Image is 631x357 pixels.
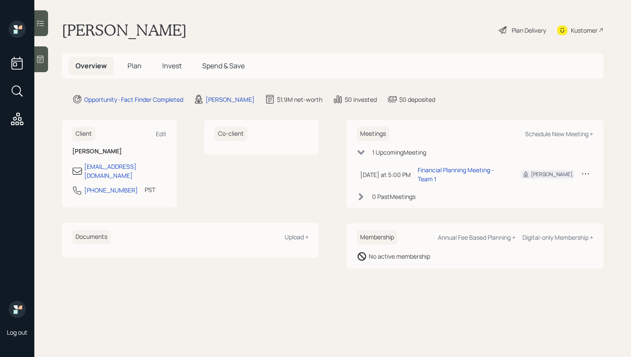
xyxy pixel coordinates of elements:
div: PST [145,185,155,194]
h6: Documents [72,230,111,244]
h6: Meetings [357,127,389,141]
div: Log out [7,328,27,336]
div: [EMAIL_ADDRESS][DOMAIN_NAME] [84,162,167,180]
div: Edit [156,130,167,138]
div: Schedule New Meeting + [525,130,593,138]
div: Upload + [285,233,309,241]
div: Kustomer [571,26,598,35]
span: Spend & Save [202,61,245,70]
h6: [PERSON_NAME] [72,148,167,155]
div: No active membership [369,252,430,261]
h6: Co-client [215,127,247,141]
div: Financial Planning Meeting - Team 1 [418,165,507,183]
div: Annual Fee Based Planning + [438,233,516,241]
span: Plan [127,61,142,70]
div: [PERSON_NAME] [206,95,255,104]
div: $0 invested [345,95,377,104]
h1: [PERSON_NAME] [62,21,187,40]
div: [PERSON_NAME] [531,171,573,178]
div: 1 Upcoming Meeting [372,148,426,157]
div: $0 deposited [399,95,435,104]
img: retirable_logo.png [9,301,26,318]
span: Invest [162,61,182,70]
div: 0 Past Meeting s [372,192,416,201]
h6: Client [72,127,95,141]
div: [DATE] at 5:00 PM [360,170,411,179]
div: Opportunity · Fact Finder Completed [84,95,183,104]
h6: Membership [357,230,397,244]
div: $1.9M net-worth [277,95,322,104]
div: [PHONE_NUMBER] [84,186,138,195]
span: Overview [76,61,107,70]
div: Plan Delivery [512,26,546,35]
div: Digital-only Membership + [522,233,593,241]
